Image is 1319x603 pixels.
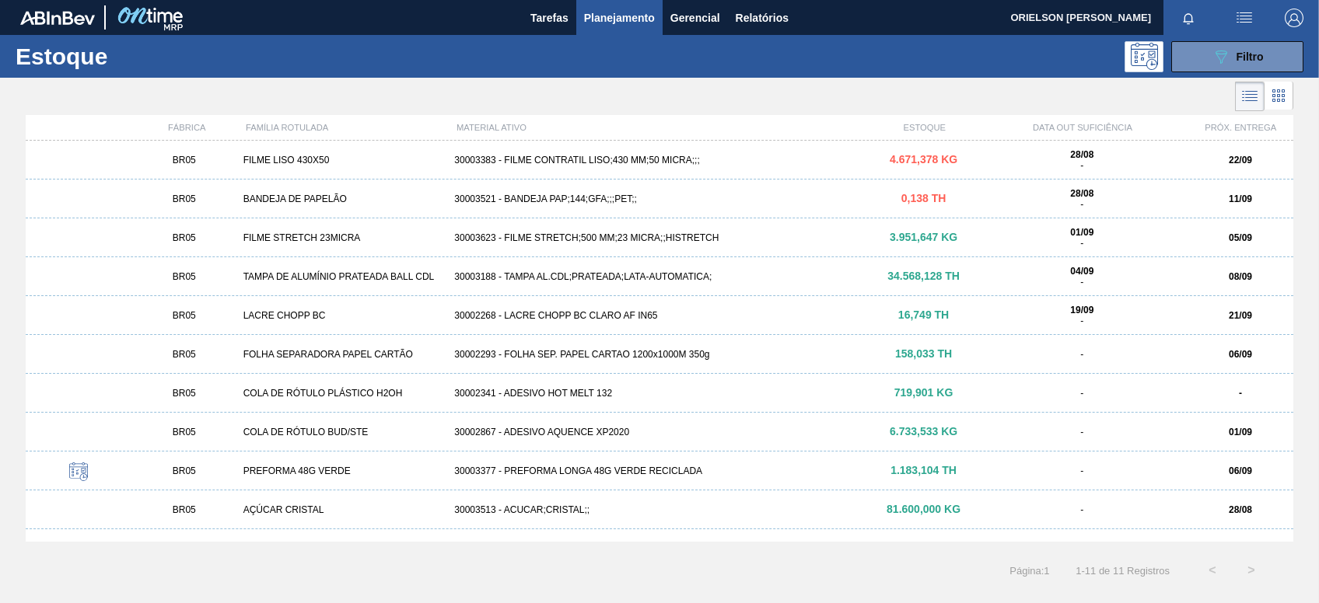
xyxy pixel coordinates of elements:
div: BANDEJA DE PAPELÃO [237,193,449,204]
div: Visão em Cards [1265,82,1293,111]
strong: 06/09 [1229,465,1252,476]
strong: 04/09 [1070,266,1093,277]
div: 30002341 - ADESIVO HOT MELT 132 [448,388,870,399]
div: 30003188 - TAMPA AL.CDL;PRATEADA;LATA-AUTOMATICA; [448,271,870,282]
span: - [1080,315,1083,326]
div: 30002867 - ADESIVO AQUENCE XP2020 [448,427,870,437]
div: COLA DE RÓTULO PLÁSTICO H2OH [237,388,449,399]
strong: 01/09 [1229,427,1252,437]
div: 30002293 - FOLHA SEP. PAPEL CARTAO 1200x1000M 350g [448,349,870,360]
div: 30003513 - ACUCAR;CRISTAL;; [448,504,870,515]
span: BR05 [173,232,196,243]
span: - [1080,349,1083,360]
button: > [1232,551,1271,590]
div: FILME STRETCH 23MICRA [237,232,449,243]
strong: 28/08 [1070,149,1093,160]
strong: 01/09 [1070,227,1093,238]
div: Estoque Programado [32,462,125,483]
span: BR05 [173,504,196,515]
span: - [1080,199,1083,210]
span: - [1080,160,1083,171]
span: 16,749 TH [898,308,949,321]
div: 30003377 - PREFORMA LONGA 48G VERDE RECICLADA [448,465,870,476]
span: 1 - 11 de 11 Registros [1073,565,1170,577]
strong: 28/08 [1070,188,1093,199]
div: PREFORMA 48G VERDE [237,465,449,476]
div: FILME LISO 430X50 [237,155,449,166]
span: Relatórios [736,9,789,27]
div: COLA DE RÓTULO BUD/STE [237,427,449,437]
strong: 21/09 [1229,310,1252,321]
span: BR05 [173,388,196,399]
div: PRÓX. ENTREGA [1188,123,1293,132]
div: MATERIAL ATIVO [450,123,872,132]
span: - [1080,277,1083,288]
div: Pogramando: nenhum usuário selecionado [1125,41,1163,72]
span: Tarefas [530,9,569,27]
strong: 05/09 [1229,232,1252,243]
span: 4.671,378 KG [890,153,957,166]
span: BR05 [173,271,196,282]
img: TNhmsLtSVTkK8tSr43FrP2fwEKptu5GPRR3wAAAABJRU5ErkJggg== [20,11,95,25]
strong: 11/09 [1229,193,1252,204]
button: Notificações [1163,7,1213,29]
span: - [1080,427,1083,437]
span: 719,901 KG [894,386,953,399]
h1: Estoque [16,47,243,65]
div: 30003383 - FILME CONTRATIL LISO;430 MM;50 MICRA;;; [448,155,870,166]
strong: 08/09 [1229,271,1252,282]
span: 81.600,000 KG [887,503,960,515]
div: AÇÚCAR CRISTAL [237,504,449,515]
span: Página : 1 [1009,565,1049,577]
span: BR05 [173,427,196,437]
span: 3.951,647 KG [890,231,957,243]
span: 34.568,128 TH [887,270,960,282]
span: - [1080,388,1083,399]
span: 1.183,104 TH [890,464,957,476]
strong: 19/09 [1070,305,1093,315]
button: < [1193,551,1232,590]
span: BR05 [173,349,196,360]
span: 6.733,533 KG [890,425,957,437]
span: 158,033 TH [895,347,952,360]
span: Planejamento [584,9,655,27]
span: - [1080,504,1083,515]
div: LACRE CHOPP BC [237,310,449,321]
span: BR05 [173,155,196,166]
div: TAMPA DE ALUMÍNIO PRATEADA BALL CDL [237,271,449,282]
div: DATA OUT SUFICIÊNCIA [978,123,1188,132]
strong: 28/08 [1229,504,1252,515]
span: - [1080,238,1083,249]
span: BR05 [173,310,196,321]
div: ESTOQUE [872,123,977,132]
div: FOLHA SEPARADORA PAPEL CARTÃO [237,349,449,360]
strong: - [1239,388,1242,399]
strong: 22/09 [1229,155,1252,166]
span: BR05 [173,193,196,204]
span: 0,138 TH [901,192,946,204]
img: userActions [1235,9,1254,27]
div: FÁBRICA [135,123,240,132]
div: Visão em Lista [1235,82,1265,111]
div: 30002268 - LACRE CHOPP BC CLARO AF IN65 [448,310,870,321]
div: FAMÍLIA ROTULADA [240,123,450,132]
img: Logout [1285,9,1303,27]
button: Filtro [1171,41,1303,72]
div: 30003521 - BANDEJA PAP;144;GFA;;;PET;; [448,193,870,204]
span: BR05 [173,465,196,476]
span: Gerencial [670,9,720,27]
strong: 06/09 [1229,349,1252,360]
span: - [1080,465,1083,476]
span: Filtro [1237,51,1264,63]
div: 30003623 - FILME STRETCH;500 MM;23 MICRA;;HISTRETCH [448,232,870,243]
